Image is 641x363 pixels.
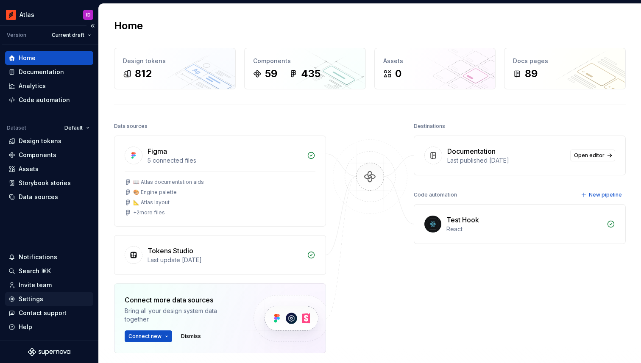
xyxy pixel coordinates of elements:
[133,209,165,216] div: + 2 more files
[61,122,93,134] button: Default
[414,189,457,201] div: Code automation
[5,134,93,148] a: Design tokens
[19,267,51,275] div: Search ⌘K
[19,68,64,76] div: Documentation
[181,333,201,340] span: Dismiss
[86,20,98,32] button: Collapse sidebar
[19,309,67,317] div: Contact support
[5,278,93,292] a: Invite team
[5,162,93,176] a: Assets
[574,152,605,159] span: Open editor
[5,292,93,306] a: Settings
[5,148,93,162] a: Components
[128,333,162,340] span: Connect new
[589,191,622,198] span: New pipeline
[5,65,93,79] a: Documentation
[125,330,172,342] button: Connect new
[525,67,538,80] div: 89
[513,57,617,65] div: Docs pages
[19,281,52,289] div: Invite team
[19,82,46,90] div: Analytics
[5,250,93,264] button: Notifications
[135,67,152,80] div: 812
[28,348,70,356] svg: Supernova Logo
[5,190,93,204] a: Data sources
[64,125,83,131] span: Default
[5,320,93,334] button: Help
[5,79,93,93] a: Analytics
[301,67,320,80] div: 435
[19,253,57,261] div: Notifications
[5,176,93,190] a: Storybook stories
[177,330,205,342] button: Dismiss
[52,32,84,39] span: Current draft
[414,120,445,132] div: Destinations
[19,54,36,62] div: Home
[19,96,70,104] div: Code automation
[5,306,93,320] button: Contact support
[125,307,239,324] div: Bring all your design system data together.
[447,146,496,156] div: Documentation
[114,120,148,132] div: Data sources
[148,256,302,264] div: Last update [DATE]
[114,19,143,33] h2: Home
[133,179,204,186] div: 📖 Atlas documentation aids
[114,48,236,89] a: Design tokens812
[7,32,26,39] div: Version
[383,57,487,65] div: Assets
[244,48,366,89] a: Components59435
[446,225,602,233] div: React
[374,48,496,89] a: Assets0
[148,146,167,156] div: Figma
[395,67,401,80] div: 0
[6,10,16,20] img: 102f71e4-5f95-4b3f-aebe-9cae3cf15d45.png
[265,67,277,80] div: 59
[5,264,93,278] button: Search ⌘K
[19,137,61,145] div: Design tokens
[578,189,626,201] button: New pipeline
[5,93,93,107] a: Code automation
[19,151,56,159] div: Components
[447,156,565,165] div: Last published [DATE]
[20,11,34,19] div: Atlas
[133,189,177,196] div: 🎨 Engine palette
[504,48,626,89] a: Docs pages89
[2,6,97,24] button: AtlasID
[148,246,193,256] div: Tokens Studio
[5,51,93,65] a: Home
[48,29,95,41] button: Current draft
[114,235,326,275] a: Tokens StudioLast update [DATE]
[148,156,302,165] div: 5 connected files
[114,136,326,227] a: Figma5 connected files📖 Atlas documentation aids🎨 Engine palette📐 Atlas layout+2more files
[19,193,58,201] div: Data sources
[570,150,615,161] a: Open editor
[19,165,39,173] div: Assets
[125,295,239,305] div: Connect more data sources
[86,11,91,18] div: ID
[19,179,71,187] div: Storybook stories
[133,199,170,206] div: 📐 Atlas layout
[446,215,479,225] div: Test Hook
[19,323,32,331] div: Help
[253,57,357,65] div: Components
[123,57,227,65] div: Design tokens
[19,295,43,303] div: Settings
[7,125,26,131] div: Dataset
